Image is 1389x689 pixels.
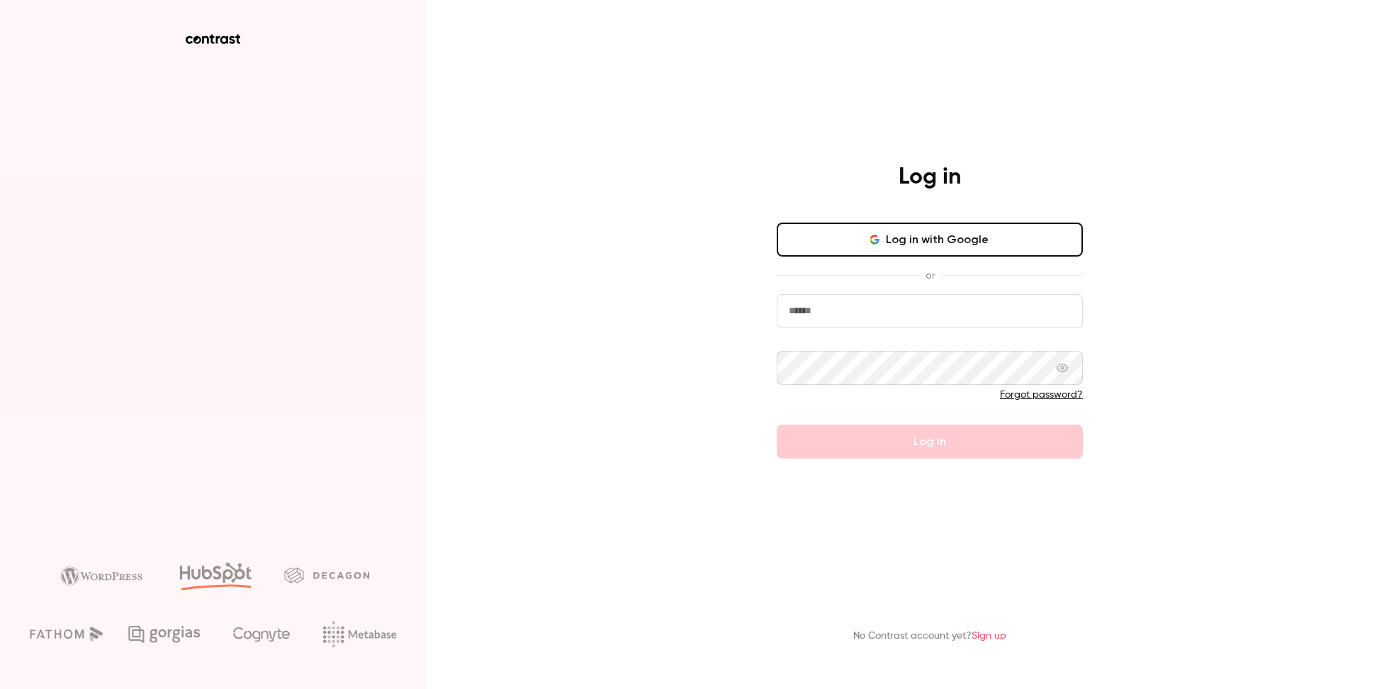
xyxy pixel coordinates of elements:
[853,629,1006,644] p: No Contrast account yet?
[777,223,1083,257] button: Log in with Google
[972,631,1006,641] a: Sign up
[918,268,942,283] span: or
[1000,390,1083,400] a: Forgot password?
[899,163,961,191] h4: Log in
[284,567,369,583] img: decagon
